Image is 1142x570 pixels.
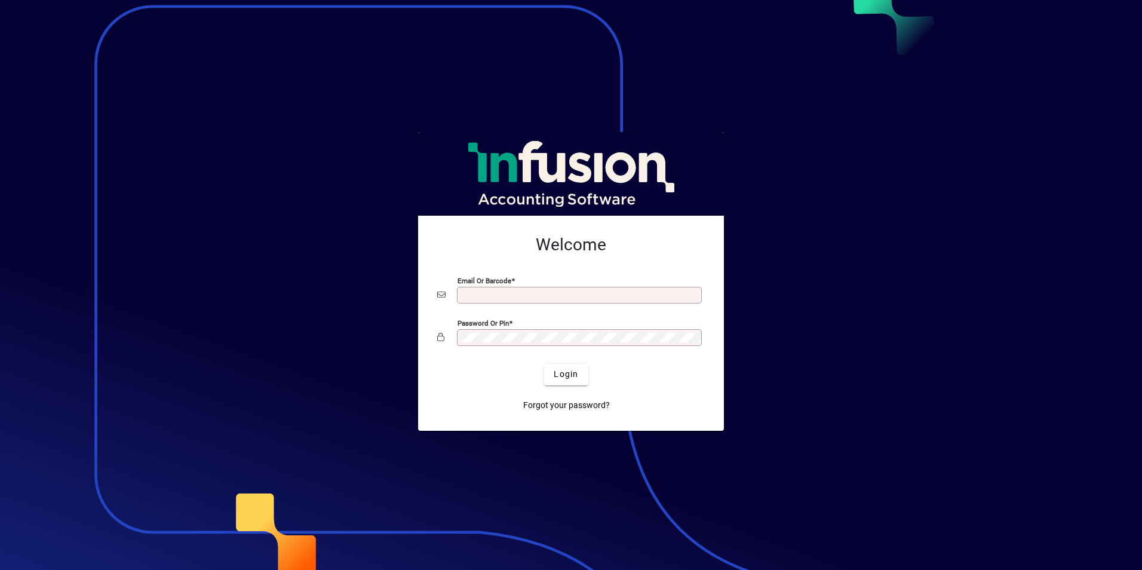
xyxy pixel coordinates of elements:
span: Forgot your password? [523,399,610,412]
a: Forgot your password? [518,395,615,416]
mat-label: Password or Pin [458,318,509,327]
mat-label: Email or Barcode [458,276,511,284]
h2: Welcome [437,235,705,255]
button: Login [544,364,588,385]
span: Login [554,368,578,381]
